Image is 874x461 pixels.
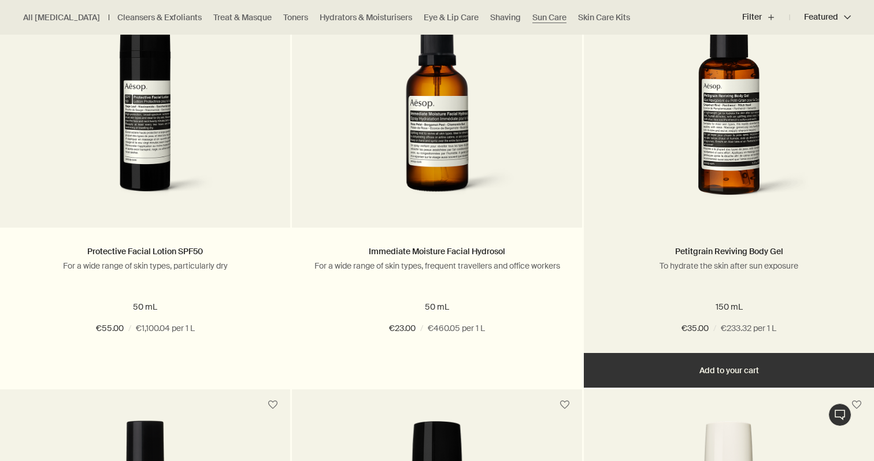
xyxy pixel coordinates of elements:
a: Cleansers & Exfoliants [117,12,202,23]
span: €35.00 [682,322,709,336]
a: Immediate Moisture Facial Hydrosol [369,246,505,256]
a: Eye & Lip Care [424,12,479,23]
a: Hydrators & Moisturisers [320,12,412,23]
button: Save to cabinet [262,395,283,415]
button: Filter [742,3,790,31]
a: Toners [283,12,308,23]
a: Skin Care Kits [578,12,630,23]
span: / [420,322,423,336]
p: For a wide range of skin types, frequent travellers and office workers [309,261,565,271]
span: €23.00 [389,322,416,336]
button: Live-Support Chat [828,403,851,426]
button: Save to cabinet [846,395,867,415]
a: Treat & Masque [213,12,272,23]
span: €233.32 per 1 L [721,322,776,336]
a: All [MEDICAL_DATA] [23,12,100,23]
span: €1,100.04 per 1 L [136,322,195,336]
a: Protective Facial Lotion SPF50 [87,246,203,256]
button: Featured [790,3,851,31]
span: €55.00 [96,322,124,336]
p: To hydrate the skin after sun exposure [601,261,857,271]
button: Add to your cart - €35.00 [584,353,874,388]
button: Save to cabinet [554,395,575,415]
p: For a wide range of skin types, particularly dry [17,261,273,271]
a: Shaving [490,12,521,23]
span: / [128,322,131,336]
span: / [713,322,716,336]
span: €460.05 per 1 L [428,322,485,336]
a: Petitgrain Reviving Body Gel [675,246,783,256]
a: Sun Care [532,12,566,23]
